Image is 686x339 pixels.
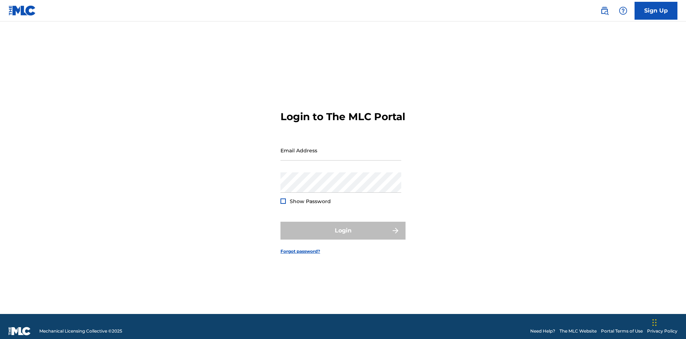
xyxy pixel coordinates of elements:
[600,6,609,15] img: search
[650,305,686,339] iframe: Chat Widget
[619,6,627,15] img: help
[290,198,331,205] span: Show Password
[9,327,31,335] img: logo
[530,328,555,334] a: Need Help?
[280,110,405,123] h3: Login to The MLC Portal
[635,2,677,20] a: Sign Up
[647,328,677,334] a: Privacy Policy
[616,4,630,18] div: Help
[280,248,320,255] a: Forgot password?
[652,312,657,333] div: Drag
[9,5,36,16] img: MLC Logo
[39,328,122,334] span: Mechanical Licensing Collective © 2025
[560,328,597,334] a: The MLC Website
[601,328,643,334] a: Portal Terms of Use
[597,4,612,18] a: Public Search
